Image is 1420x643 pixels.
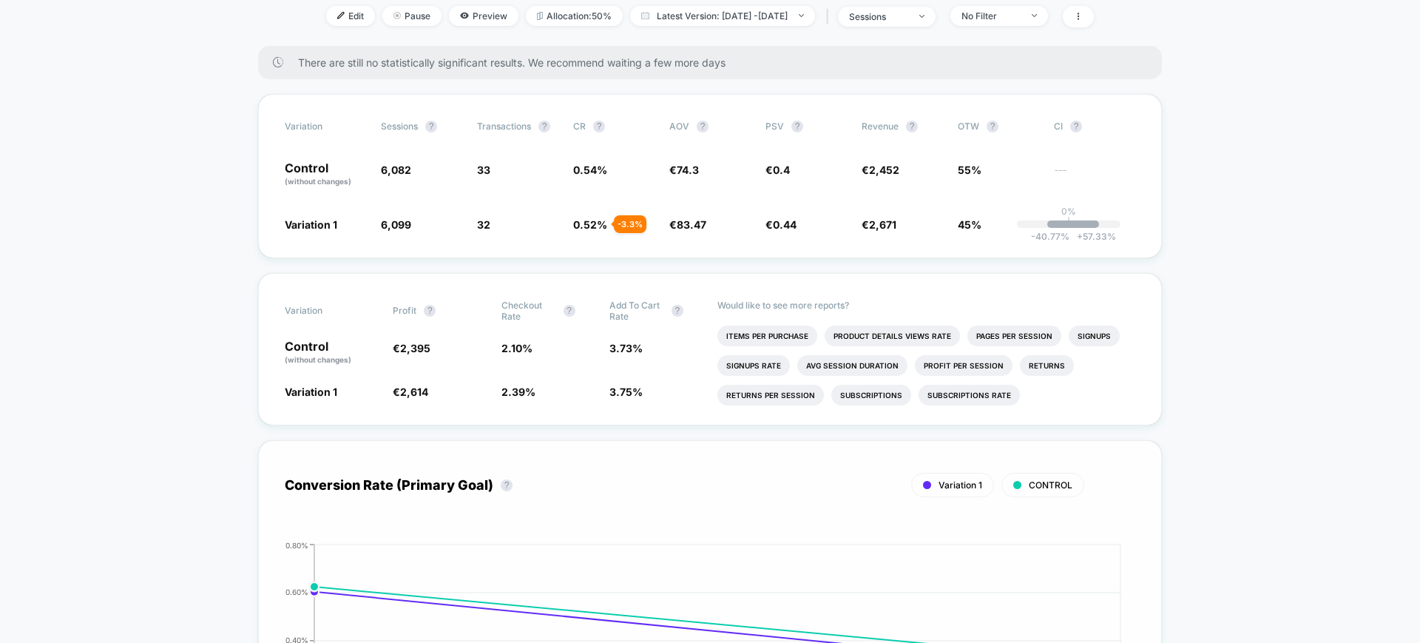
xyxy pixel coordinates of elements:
[765,121,784,132] span: PSV
[791,121,803,132] button: ?
[717,326,817,346] li: Items Per Purchase
[669,121,689,132] span: AOV
[958,164,981,176] span: 55%
[501,300,556,322] span: Checkout Rate
[939,479,982,491] span: Variation 1
[717,300,1135,311] p: Would like to see more reports?
[1029,479,1072,491] span: CONTROL
[537,12,543,20] img: rebalance
[573,164,607,176] span: 0.54 %
[285,218,337,231] span: Variation 1
[862,121,899,132] span: Revenue
[1070,121,1082,132] button: ?
[593,121,605,132] button: ?
[669,164,699,176] span: €
[822,6,838,27] span: |
[915,355,1012,376] li: Profit Per Session
[381,218,411,231] span: 6,099
[1020,355,1074,376] li: Returns
[717,355,790,376] li: Signups Rate
[672,305,683,317] button: ?
[382,6,442,26] span: Pause
[869,164,899,176] span: 2,452
[326,6,375,26] span: Edit
[285,121,366,132] span: Variation
[825,326,960,346] li: Product Details Views Rate
[285,340,378,366] p: Control
[799,14,804,17] img: end
[849,11,908,22] div: sessions
[1067,217,1070,228] p: |
[958,121,1039,132] span: OTW
[958,218,981,231] span: 45%
[669,218,706,231] span: €
[862,218,896,231] span: €
[449,6,518,26] span: Preview
[298,56,1132,69] span: There are still no statistically significant results. We recommend waiting a few more days
[285,162,366,187] p: Control
[641,12,649,19] img: calendar
[425,121,437,132] button: ?
[393,12,401,19] img: end
[381,164,411,176] span: 6,082
[381,121,418,132] span: Sessions
[400,386,428,398] span: 2,614
[967,326,1061,346] li: Pages Per Session
[1069,326,1120,346] li: Signups
[765,218,797,231] span: €
[526,6,623,26] span: Allocation: 50%
[337,12,345,19] img: edit
[1061,206,1076,217] p: 0%
[831,385,911,405] li: Subscriptions
[961,10,1021,21] div: No Filter
[564,305,575,317] button: ?
[285,588,308,596] tspan: 0.60%
[906,121,918,132] button: ?
[987,121,998,132] button: ?
[797,355,907,376] li: Avg Session Duration
[869,218,896,231] span: 2,671
[1054,166,1135,187] span: ---
[630,6,815,26] span: Latest Version: [DATE] - [DATE]
[697,121,709,132] button: ?
[285,177,351,186] span: (without changes)
[477,218,490,231] span: 32
[609,342,643,354] span: 3.73 %
[501,342,532,354] span: 2.10 %
[424,305,436,317] button: ?
[573,218,607,231] span: 0.52 %
[717,385,824,405] li: Returns Per Session
[1077,231,1083,242] span: +
[573,121,586,132] span: CR
[1054,121,1135,132] span: CI
[400,342,430,354] span: 2,395
[677,218,706,231] span: 83.47
[285,386,337,398] span: Variation 1
[919,15,924,18] img: end
[609,386,643,398] span: 3.75 %
[477,164,490,176] span: 33
[393,305,416,316] span: Profit
[862,164,899,176] span: €
[614,215,646,233] div: - 3.3 %
[765,164,790,176] span: €
[773,164,790,176] span: 0.4
[285,540,308,549] tspan: 0.80%
[477,121,531,132] span: Transactions
[501,479,513,491] button: ?
[393,386,428,398] span: €
[1069,231,1116,242] span: 57.33 %
[1032,14,1037,17] img: end
[1031,231,1069,242] span: -40.77 %
[285,300,366,322] span: Variation
[919,385,1020,405] li: Subscriptions Rate
[285,355,351,364] span: (without changes)
[609,300,664,322] span: Add To Cart Rate
[677,164,699,176] span: 74.3
[393,342,430,354] span: €
[538,121,550,132] button: ?
[773,218,797,231] span: 0.44
[501,386,535,398] span: 2.39 %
